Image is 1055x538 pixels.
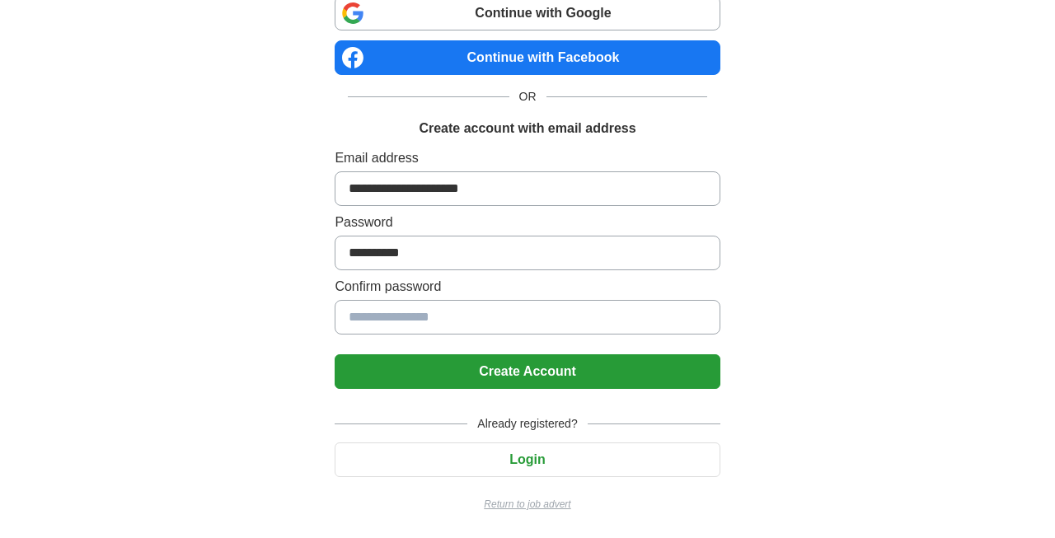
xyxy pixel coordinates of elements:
[335,442,720,477] button: Login
[335,40,720,75] a: Continue with Facebook
[335,452,720,466] a: Login
[335,213,720,232] label: Password
[335,277,720,297] label: Confirm password
[419,119,635,138] h1: Create account with email address
[335,148,720,168] label: Email address
[467,415,587,433] span: Already registered?
[509,88,546,105] span: OR
[335,354,720,389] button: Create Account
[335,497,720,512] a: Return to job advert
